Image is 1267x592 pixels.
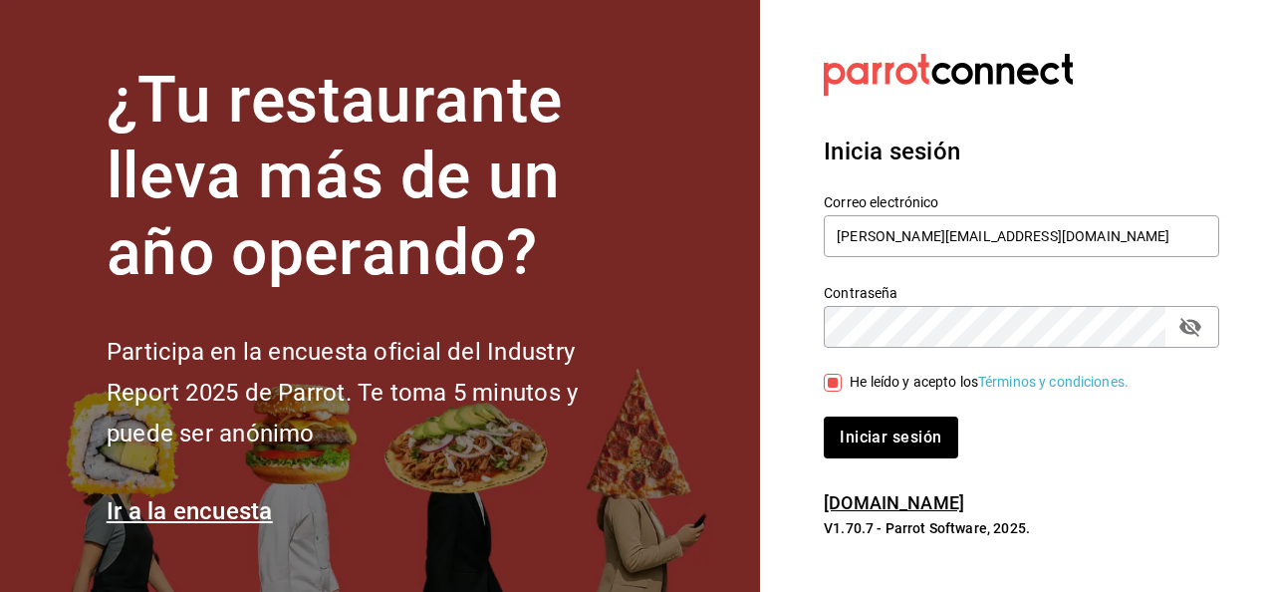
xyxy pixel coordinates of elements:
[824,417,957,458] button: Iniciar sesión
[824,215,1219,257] input: Ingresa tu correo electrónico
[824,492,964,513] a: [DOMAIN_NAME]
[107,497,273,525] a: Ir a la encuesta
[824,194,1219,208] label: Correo electrónico
[107,63,644,292] h1: ¿Tu restaurante lleva más de un año operando?
[1173,310,1207,344] button: passwordField
[107,332,644,453] h2: Participa en la encuesta oficial del Industry Report 2025 de Parrot. Te toma 5 minutos y puede se...
[824,285,1219,299] label: Contraseña
[978,374,1129,390] a: Términos y condiciones.
[850,372,1129,393] div: He leído y acepto los
[824,518,1219,538] p: V1.70.7 - Parrot Software, 2025.
[824,134,1219,169] h3: Inicia sesión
